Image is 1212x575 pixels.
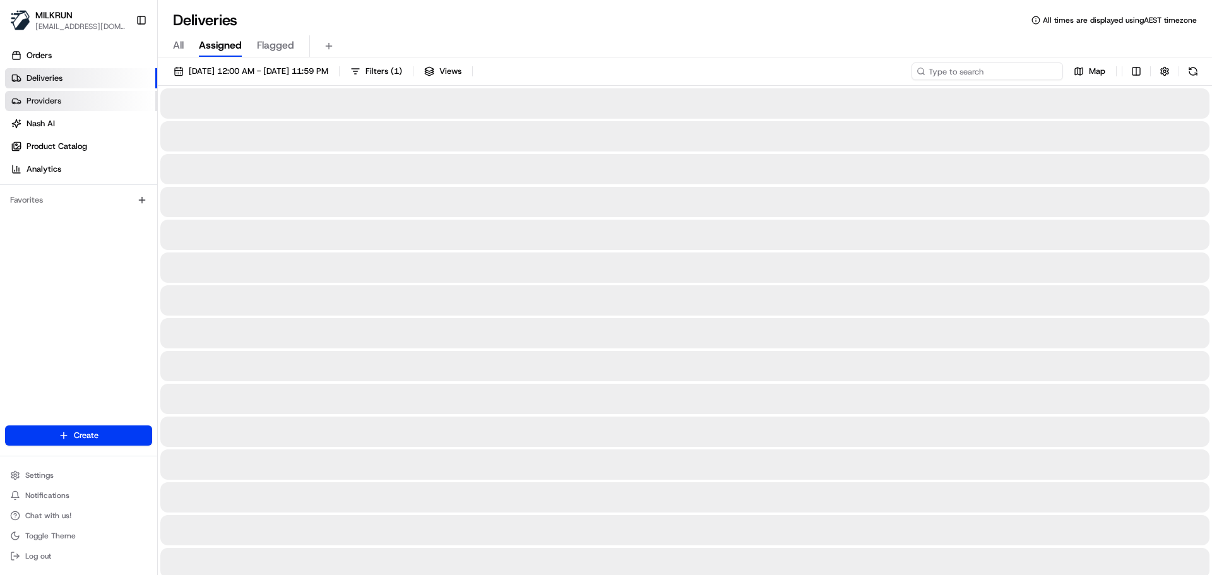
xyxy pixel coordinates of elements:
button: [EMAIL_ADDRESS][DOMAIN_NAME] [35,21,126,32]
button: Toggle Theme [5,527,152,545]
span: Flagged [257,38,294,53]
span: Assigned [199,38,242,53]
span: Notifications [25,490,69,501]
span: Toggle Theme [25,531,76,541]
input: Type to search [912,62,1063,80]
h1: Deliveries [173,10,237,30]
span: Log out [25,551,51,561]
span: Map [1089,66,1105,77]
div: Favorites [5,190,152,210]
button: Refresh [1184,62,1202,80]
span: All [173,38,184,53]
span: Orders [27,50,52,61]
a: Analytics [5,159,157,179]
span: All times are displayed using AEST timezone [1043,15,1197,25]
span: [DATE] 12:00 AM - [DATE] 11:59 PM [189,66,328,77]
span: Views [439,66,461,77]
span: Filters [365,66,402,77]
button: Chat with us! [5,507,152,525]
button: MILKRUN [35,9,73,21]
span: Settings [25,470,54,480]
a: Nash AI [5,114,157,134]
span: Create [74,430,98,441]
button: Create [5,425,152,446]
a: Orders [5,45,157,66]
span: Nash AI [27,118,55,129]
span: Analytics [27,163,61,175]
a: Providers [5,91,157,111]
button: Filters(1) [345,62,408,80]
span: Deliveries [27,73,62,84]
span: ( 1 ) [391,66,402,77]
span: Providers [27,95,61,107]
span: Chat with us! [25,511,71,521]
button: Notifications [5,487,152,504]
button: Log out [5,547,152,565]
span: Product Catalog [27,141,87,152]
button: Map [1068,62,1111,80]
a: Deliveries [5,68,157,88]
button: [DATE] 12:00 AM - [DATE] 11:59 PM [168,62,334,80]
a: Product Catalog [5,136,157,157]
button: Settings [5,466,152,484]
button: MILKRUNMILKRUN[EMAIL_ADDRESS][DOMAIN_NAME] [5,5,131,35]
button: Views [419,62,467,80]
img: MILKRUN [10,10,30,30]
